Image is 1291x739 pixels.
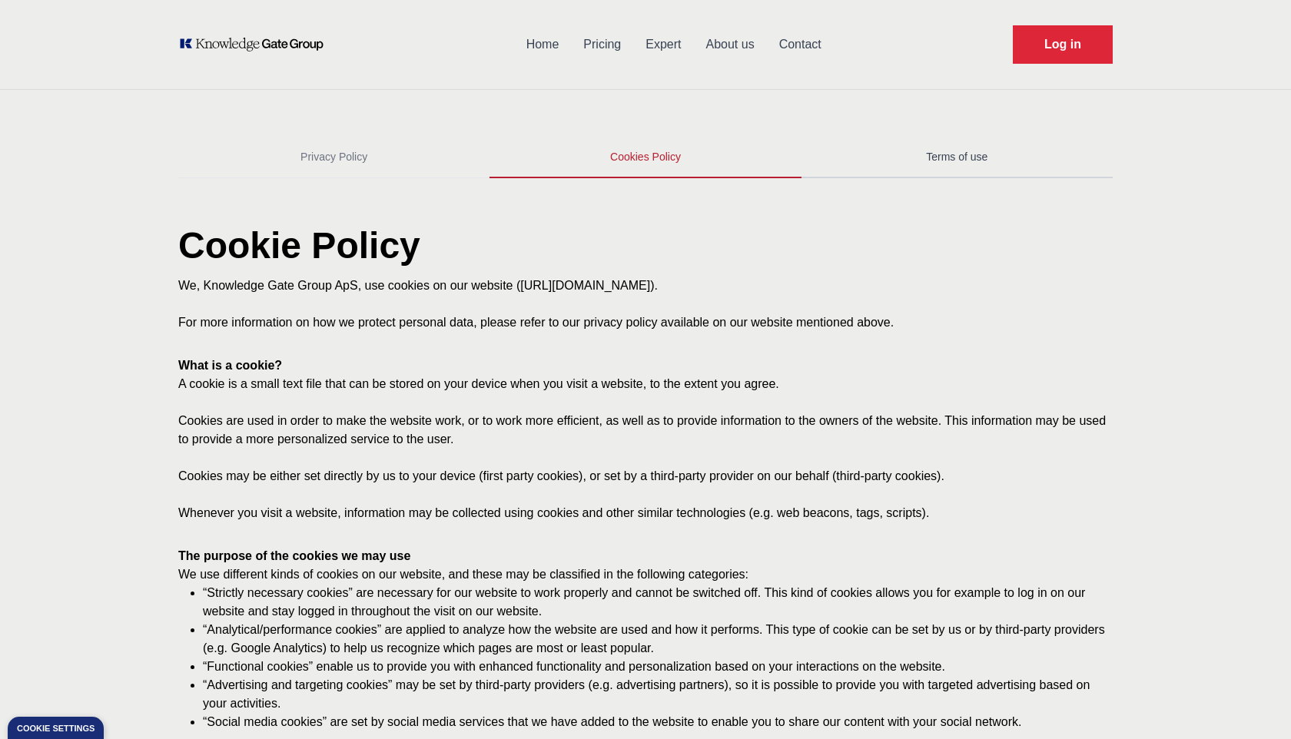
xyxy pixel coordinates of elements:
a: KOL Knowledge Platform: Talk to Key External Experts (KEE) [178,37,334,52]
p: For more information on how we protect personal data, please refer to our privacy policy availabl... [178,313,1113,332]
a: Request Demo [1013,25,1113,64]
iframe: Chat Widget [1214,665,1291,739]
p: We, Knowledge Gate Group ApS, use cookies on our website ([URL][DOMAIN_NAME]). [178,277,1113,295]
a: Pricing [571,25,633,65]
a: Privacy Policy [178,137,490,178]
a: Terms of use [801,137,1113,178]
p: Whenever you visit a website, information may be collected using cookies and other similar techno... [178,504,1113,522]
p: Cookies may be either set directly by us to your device (first party cookies), or set by a third-... [178,467,1113,485]
p: A cookie is a small text file that can be stored on your device when you visit a website, to the ... [178,375,1113,393]
div: Cookie settings [17,724,95,733]
li: “Functional cookies” enable us to provide you with enhanced functionality and personalization bas... [203,658,1113,676]
h2: What is a cookie? [178,356,1113,375]
li: “Strictly necessary cookies” are necessary for our website to work properly and cannot be switche... [203,584,1113,621]
a: Home [514,25,572,65]
p: Cookies are used in order to make the website work, or to work more efficient, as well as to prov... [178,412,1113,449]
p: We use different kinds of cookies on our website, and these may be classified in the following ca... [178,565,1113,584]
li: “Social media cookies” are set by social media services that we have added to the website to enab... [203,713,1113,731]
a: Contact [767,25,834,65]
h1: Cookie Policy [178,227,1113,277]
a: About us [694,25,767,65]
a: Cookies Policy [490,137,801,178]
a: Expert [633,25,693,65]
li: “Analytical/performance cookies” are applied to analyze how the website are used and how it perfo... [203,621,1113,658]
li: “Advertising and targeting cookies” may be set by third-party providers (e.g. advertising partner... [203,676,1113,713]
div: Tabs [178,137,1113,178]
h2: The purpose of the cookies we may use [178,547,1113,565]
